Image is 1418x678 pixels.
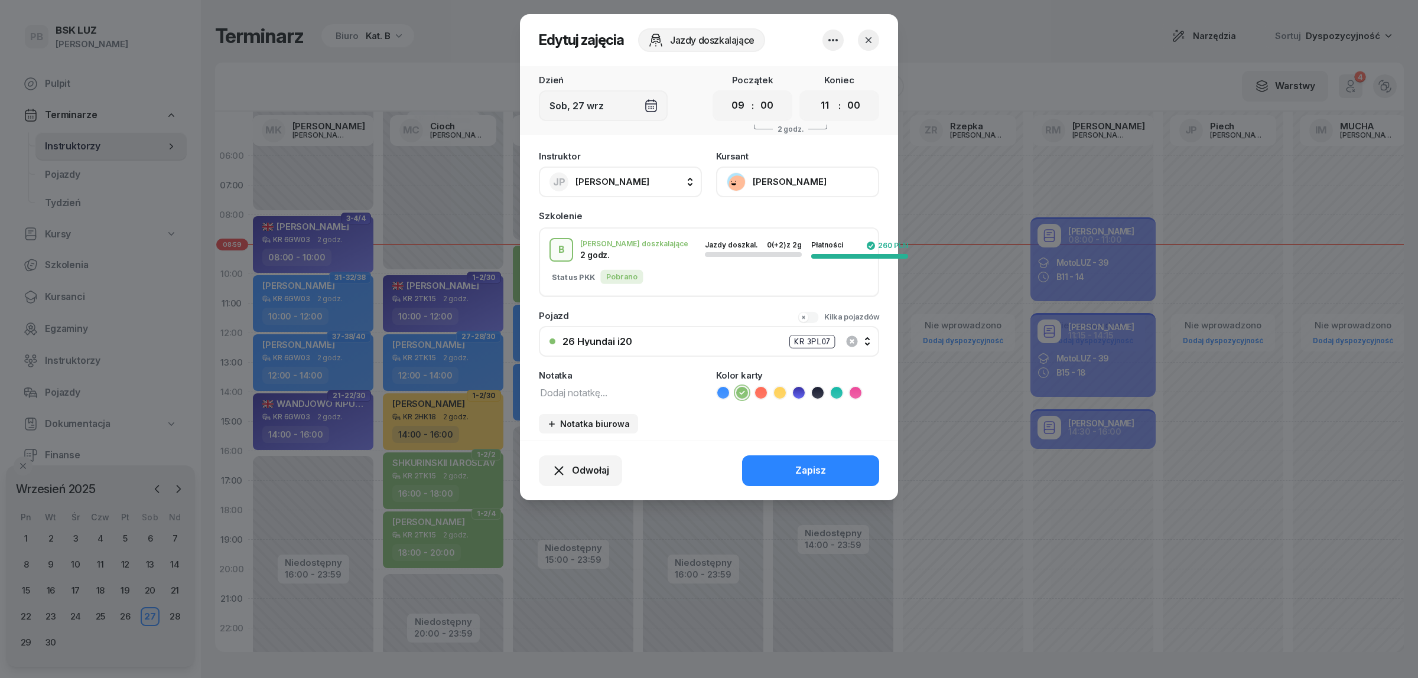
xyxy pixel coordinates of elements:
[742,455,879,486] button: Zapisz
[539,31,624,50] h2: Edytuj zajęcia
[824,311,879,323] div: Kilka pojazdów
[539,414,638,433] button: Notatka biurowa
[572,463,609,478] span: Odwołaj
[752,99,754,113] div: :
[547,419,630,429] div: Notatka biurowa
[838,99,841,113] div: :
[575,176,649,187] span: [PERSON_NAME]
[539,167,702,197] button: JP[PERSON_NAME]
[798,311,879,323] button: Kilka pojazdów
[789,335,835,348] div: KR 3PL07
[553,177,565,187] span: JP
[539,455,622,486] button: Odwołaj
[795,463,826,478] div: Zapisz
[539,326,879,357] button: 26 Hyundai i20KR 3PL07
[716,167,879,197] button: [PERSON_NAME]
[562,337,632,346] div: 26 Hyundai i20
